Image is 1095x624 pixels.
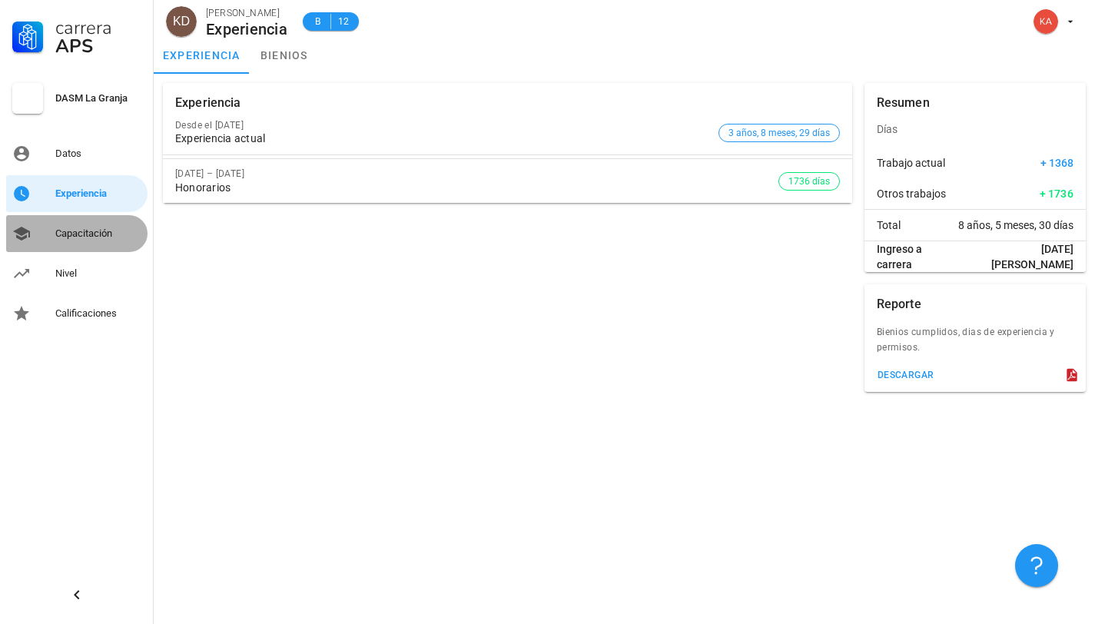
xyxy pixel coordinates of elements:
[1040,186,1074,201] span: + 1736
[959,241,1073,272] span: [DATE][PERSON_NAME]
[337,14,350,29] span: 12
[1034,9,1058,34] div: avatar
[166,6,197,37] div: avatar
[6,255,148,292] a: Nivel
[6,295,148,332] a: Calificaciones
[55,267,141,280] div: Nivel
[788,173,830,190] span: 1736 días
[55,148,141,160] div: Datos
[877,217,901,233] span: Total
[55,188,141,200] div: Experiencia
[55,18,141,37] div: Carrera
[864,111,1086,148] div: Días
[877,241,960,272] span: Ingreso a carrera
[877,155,945,171] span: Trabajo actual
[175,83,241,123] div: Experiencia
[55,92,141,105] div: DASM La Granja
[175,181,778,194] div: Honorarios
[1040,155,1073,171] span: + 1368
[6,215,148,252] a: Capacitación
[958,217,1073,233] span: 8 años, 5 meses, 30 días
[877,186,946,201] span: Otros trabajos
[175,168,778,179] div: [DATE] – [DATE]
[877,284,921,324] div: Reporte
[6,135,148,172] a: Datos
[175,120,712,131] div: Desde el [DATE]
[728,124,830,141] span: 3 años, 8 meses, 29 días
[864,324,1086,364] div: Bienios cumplidos, dias de experiencia y permisos.
[250,37,319,74] a: bienios
[206,5,287,21] div: [PERSON_NAME]
[55,307,141,320] div: Calificaciones
[55,227,141,240] div: Capacitación
[6,175,148,212] a: Experiencia
[877,370,934,380] div: descargar
[175,132,712,145] div: Experiencia actual
[312,14,324,29] span: B
[871,364,941,386] button: descargar
[173,6,190,37] span: KD
[154,37,250,74] a: experiencia
[206,21,287,38] div: Experiencia
[55,37,141,55] div: APS
[877,83,930,123] div: Resumen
